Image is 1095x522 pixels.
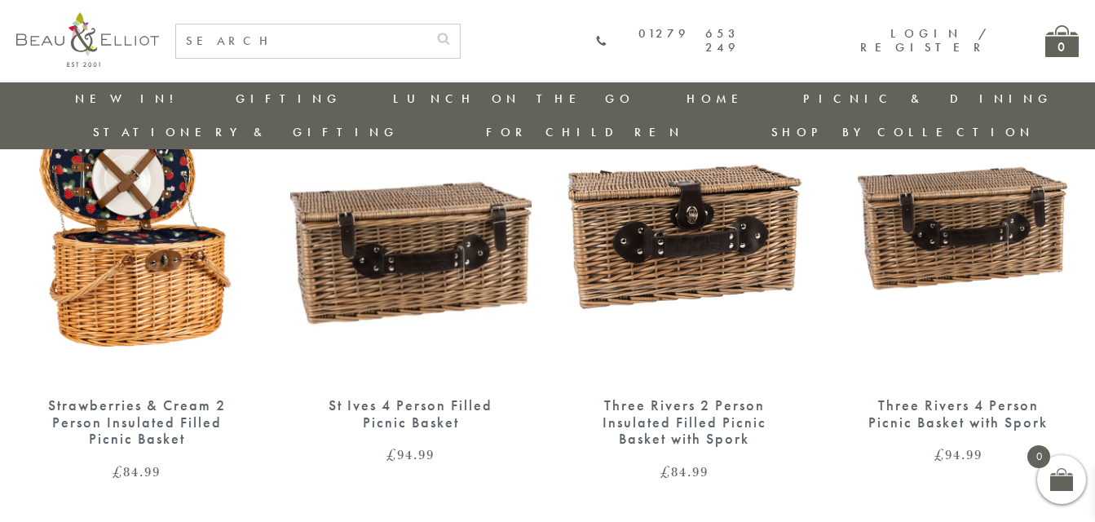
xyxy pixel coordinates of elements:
a: Stationery & Gifting [93,124,399,140]
a: For Children [486,124,684,140]
img: Strawberries & Cream 2 Person Insulated Filled Picnic Basket [16,69,258,381]
span: £ [934,445,945,464]
a: 4 Person Luxury Insulated Filled Picnic Basket with Spork Three Rivers 4 Person Picnic Basket wit... [837,69,1079,462]
div: Three Rivers 4 Person Picnic Basket with Spork [866,397,1050,431]
a: New in! [75,91,184,107]
span: £ [386,445,397,464]
div: Three Rivers 2 Person Insulated Filled Picnic Basket with Spork [593,397,777,448]
a: St Ives 4 Person Filled Picnic Basket hamper St Ives 4 Person Filled Picnic Basket £94.99 [290,69,532,462]
img: St Ives 4 Person Filled Picnic Basket hamper [290,69,532,381]
a: 0 [1045,25,1079,57]
img: 4 Person Luxury Insulated Filled Picnic Basket with Spork [837,69,1079,381]
a: Home [687,91,752,107]
a: Gifting [236,91,342,107]
a: Lunch On The Go [393,91,634,107]
a: 01279 653 249 [596,27,740,55]
span: £ [113,462,123,481]
a: Picnic & Dining [803,91,1053,107]
input: SEARCH [176,24,427,58]
div: St Ives 4 Person Filled Picnic Basket [319,397,503,431]
bdi: 94.99 [386,445,435,464]
a: Shop by collection [771,124,1035,140]
img: logo [16,12,159,67]
bdi: 94.99 [934,445,982,464]
bdi: 84.99 [660,462,709,481]
span: £ [660,462,671,481]
a: Login / Register [860,25,988,55]
bdi: 84.99 [113,462,161,481]
a: Strawberries & Cream 2 Person Insulated Filled Picnic Basket Strawberries & Cream 2 Person Insula... [16,69,258,479]
a: Three Rivers 2 Person Insulated Filled Picnic Basket with Spork £84.99 [564,69,806,479]
span: 0 [1027,445,1050,468]
div: Strawberries & Cream 2 Person Insulated Filled Picnic Basket [45,397,229,448]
